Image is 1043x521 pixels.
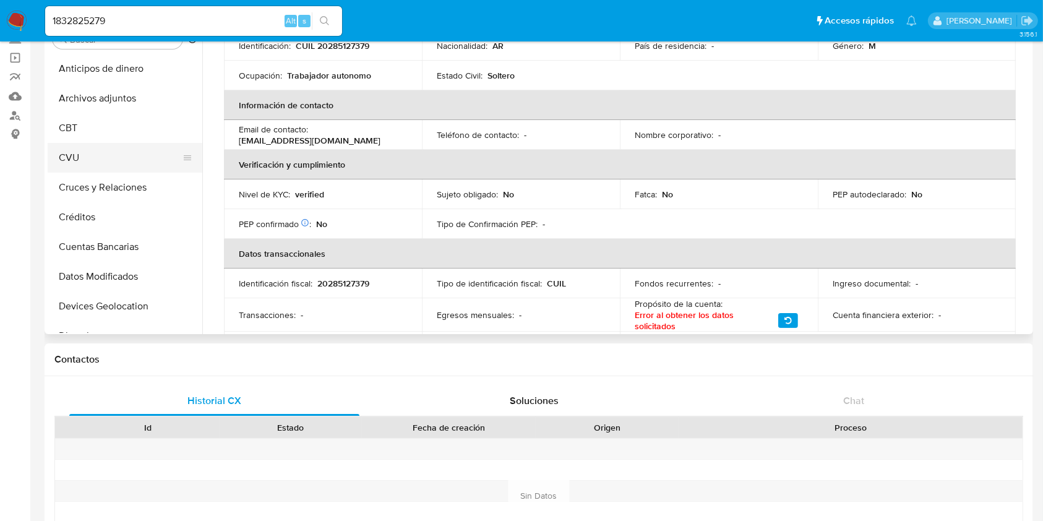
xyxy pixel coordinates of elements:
[437,70,483,81] p: Estado Civil :
[239,124,308,135] p: Email de contacto :
[45,13,342,29] input: Buscar usuario o caso...
[503,189,514,200] p: No
[228,421,354,434] div: Estado
[48,291,202,321] button: Devices Geolocation
[48,54,202,84] button: Anticipos de dinero
[843,394,864,408] span: Chat
[869,40,876,51] p: M
[312,12,337,30] button: search-icon
[711,40,714,51] p: -
[487,70,515,81] p: Soltero
[687,421,1014,434] div: Proceso
[48,321,202,351] button: Direcciones
[825,14,894,27] span: Accesos rápidos
[317,278,369,289] p: 20285127379
[906,15,917,26] a: Notificaciones
[224,90,1016,120] th: Información de contacto
[85,421,211,434] div: Id
[911,189,922,200] p: No
[635,189,657,200] p: Fatca :
[833,278,911,289] p: Ingreso documental :
[437,309,514,321] p: Egresos mensuales :
[48,84,202,113] button: Archivos adjuntos
[833,189,906,200] p: PEP autodeclarado :
[286,15,296,27] span: Alt
[662,189,673,200] p: No
[287,70,371,81] p: Trabajador autonomo
[54,353,1023,366] h1: Contactos
[303,15,306,27] span: s
[48,232,202,262] button: Cuentas Bancarias
[519,309,521,321] p: -
[635,40,706,51] p: País de residencia :
[510,394,559,408] span: Soluciones
[224,239,1016,269] th: Datos transaccionales
[492,40,504,51] p: AR
[543,218,545,230] p: -
[437,278,542,289] p: Tipo de identificación fiscal :
[239,40,291,51] p: Identificación :
[239,278,312,289] p: Identificación fiscal :
[371,421,527,434] div: Fecha de creación
[938,309,941,321] p: -
[544,421,670,434] div: Origen
[239,135,380,146] p: [EMAIL_ADDRESS][DOMAIN_NAME]
[946,15,1016,27] p: eliana.eguerrero@mercadolibre.com
[437,218,538,230] p: Tipo de Confirmación PEP :
[48,143,192,173] button: CVU
[635,298,723,309] p: Propósito de la cuenta :
[239,70,282,81] p: Ocupación :
[833,40,864,51] p: Género :
[187,394,241,408] span: Historial CX
[635,309,773,332] span: Error al obtener los datos solicitados
[547,278,566,289] p: CUIL
[437,129,519,140] p: Teléfono de contacto :
[296,40,369,51] p: CUIL 20285127379
[48,113,202,143] button: CBT
[916,278,918,289] p: -
[833,309,934,321] p: Cuenta financiera exterior :
[239,218,311,230] p: PEP confirmado :
[1019,29,1037,39] span: 3.156.1
[437,40,487,51] p: Nacionalidad :
[635,129,713,140] p: Nombre corporativo :
[718,278,721,289] p: -
[239,309,296,321] p: Transacciones :
[718,129,721,140] p: -
[48,173,202,202] button: Cruces y Relaciones
[437,189,498,200] p: Sujeto obligado :
[239,189,290,200] p: Nivel de KYC :
[524,129,526,140] p: -
[48,262,202,291] button: Datos Modificados
[316,218,327,230] p: No
[301,309,303,321] p: -
[295,189,324,200] p: verified
[224,150,1016,179] th: Verificación y cumplimiento
[48,202,202,232] button: Créditos
[635,278,713,289] p: Fondos recurrentes :
[1021,14,1034,27] a: Salir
